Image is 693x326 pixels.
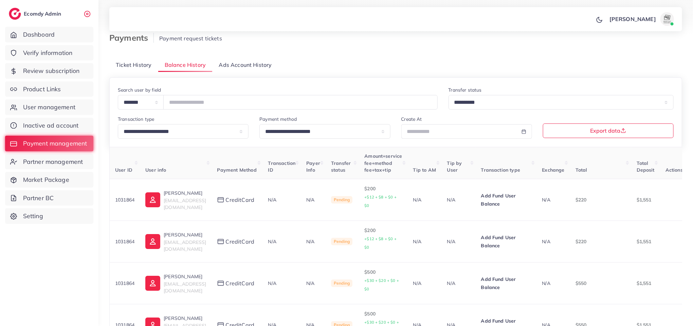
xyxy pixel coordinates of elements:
[5,81,93,97] a: Product Links
[481,167,521,173] span: Transaction type
[226,196,255,204] span: creditCard
[401,116,422,122] label: Create At
[226,280,255,287] span: creditCard
[306,196,320,204] p: N/A
[116,61,151,69] span: Ticket History
[364,185,402,210] p: $200
[542,280,550,286] span: N/A
[226,238,255,246] span: creditCard
[115,167,132,173] span: User ID
[637,160,655,173] span: Total Deposit
[145,192,160,207] img: ic-user-info.36bf1079.svg
[115,196,134,204] p: 1031864
[637,279,655,287] p: $1,551
[217,281,224,286] img: payment
[542,167,565,173] span: Exchange
[109,33,154,43] h3: Payments
[447,237,470,246] p: N/A
[364,278,399,291] small: +$30 + $20 + $0 + $0
[164,281,206,294] span: [EMAIL_ADDRESS][DOMAIN_NAME]
[481,233,531,250] p: Add Fund User Balance
[413,167,436,173] span: Tip to AM
[481,275,531,291] p: Add Fund User Balance
[219,61,272,69] span: Ads Account History
[164,314,206,322] p: [PERSON_NAME]
[145,276,160,291] img: ic-user-info.36bf1079.svg
[268,160,296,173] span: Transaction ID
[481,192,531,208] p: Add Fund User Balance
[23,175,69,184] span: Market Package
[217,239,224,245] img: payment
[364,236,397,250] small: +$12 + $8 + $0 + $0
[259,116,297,122] label: Payment method
[364,153,402,173] span: Amount+service fee+method fee+tax+tip
[24,11,63,17] h2: Ecomdy Admin
[606,12,677,26] a: [PERSON_NAME]avatar
[576,196,626,204] p: $220
[145,167,166,173] span: User info
[217,167,257,173] span: Payment Method
[660,12,674,26] img: avatar
[164,272,206,281] p: [PERSON_NAME]
[609,15,656,23] p: [PERSON_NAME]
[413,279,436,287] p: N/A
[23,157,83,166] span: Partner management
[164,231,206,239] p: [PERSON_NAME]
[23,194,54,203] span: Partner BC
[306,160,320,173] span: Payer Info
[331,280,352,287] span: Pending
[331,196,352,204] span: Pending
[217,197,224,203] img: payment
[23,212,43,220] span: Setting
[447,279,470,287] p: N/A
[665,167,683,173] span: Actions
[23,85,61,94] span: Product Links
[5,172,93,188] a: Market Package
[331,238,352,245] span: Pending
[364,195,397,208] small: +$12 + $8 + $0 + $0
[306,279,320,287] p: N/A
[5,136,93,151] a: Payment management
[268,238,276,245] span: N/A
[23,139,87,148] span: Payment management
[413,196,436,204] p: N/A
[268,197,276,203] span: N/A
[364,226,402,251] p: $200
[118,87,161,93] label: Search user by field
[23,49,73,57] span: Verify information
[364,268,402,293] p: $500
[115,279,134,287] p: 1031864
[637,196,655,204] p: $1,551
[576,279,626,287] p: $550
[413,237,436,246] p: N/A
[449,87,482,93] label: Transfer status
[145,234,160,249] img: ic-user-info.36bf1079.svg
[23,103,75,112] span: User management
[5,190,93,206] a: Partner BC
[5,154,93,170] a: Partner management
[165,61,206,69] span: Balance History
[164,189,206,197] p: [PERSON_NAME]
[9,8,21,20] img: logo
[590,128,626,133] span: Export data
[576,167,587,173] span: Total
[5,27,93,42] a: Dashboard
[118,116,154,122] label: Transaction type
[5,63,93,79] a: Review subscription
[164,197,206,210] span: [EMAIL_ADDRESS][DOMAIN_NAME]
[164,239,206,252] span: [EMAIL_ADDRESS][DOMAIN_NAME]
[447,196,470,204] p: N/A
[23,30,55,39] span: Dashboard
[543,123,674,138] button: Export data
[5,45,93,61] a: Verify information
[268,280,276,286] span: N/A
[637,237,655,246] p: $1,551
[23,66,80,75] span: Review subscription
[5,118,93,133] a: Inactive ad account
[159,35,222,42] span: Payment request tickets
[9,8,63,20] a: logoEcomdy Admin
[23,121,79,130] span: Inactive ad account
[331,160,351,173] span: Transfer status
[115,237,134,246] p: 1031864
[542,197,550,203] span: N/A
